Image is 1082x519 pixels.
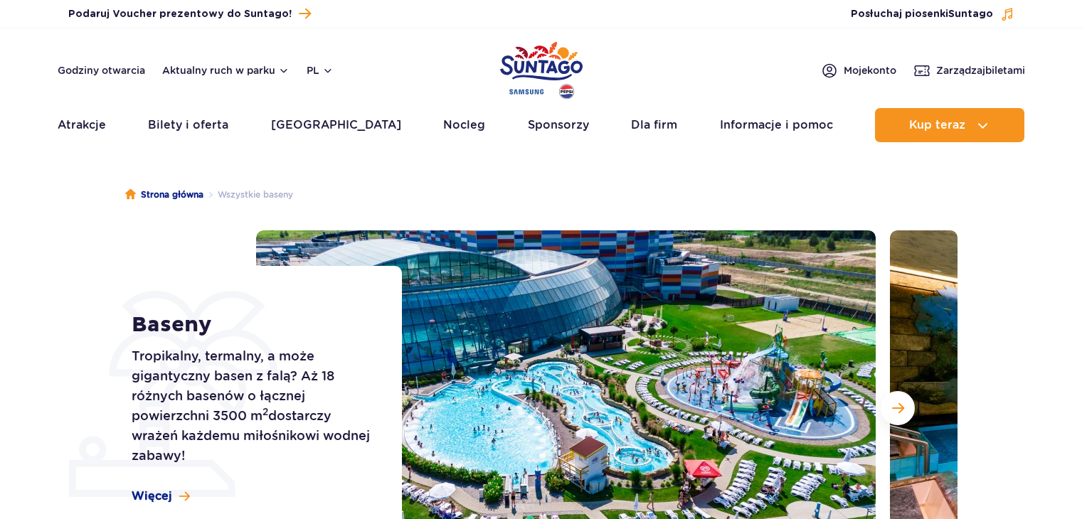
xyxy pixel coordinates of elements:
[881,391,915,425] button: Następny slajd
[851,7,993,21] span: Posłuchaj piosenki
[948,9,993,19] span: Suntago
[132,312,370,338] h1: Baseny
[271,108,401,142] a: [GEOGRAPHIC_DATA]
[936,63,1025,77] span: Zarządzaj biletami
[631,108,677,142] a: Dla firm
[132,488,190,504] a: Więcej
[909,119,965,132] span: Kup teraz
[68,4,311,23] a: Podaruj Voucher prezentowy do Suntago!
[821,62,896,79] a: Mojekonto
[68,7,292,21] span: Podaruj Voucher prezentowy do Suntago!
[262,406,268,417] sup: 2
[132,346,370,466] p: Tropikalny, termalny, a może gigantyczny basen z falą? Aż 18 różnych basenów o łącznej powierzchn...
[307,63,334,77] button: pl
[148,108,228,142] a: Bilety i oferta
[875,108,1024,142] button: Kup teraz
[443,108,485,142] a: Nocleg
[844,63,896,77] span: Moje konto
[500,36,583,101] a: Park of Poland
[132,488,172,504] span: Więcej
[851,7,1014,21] button: Posłuchaj piosenkiSuntago
[528,108,589,142] a: Sponsorzy
[913,62,1025,79] a: Zarządzajbiletami
[125,188,203,202] a: Strona główna
[203,188,293,202] li: Wszystkie baseny
[58,63,145,77] a: Godziny otwarcia
[162,65,290,76] button: Aktualny ruch w parku
[720,108,833,142] a: Informacje i pomoc
[58,108,106,142] a: Atrakcje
